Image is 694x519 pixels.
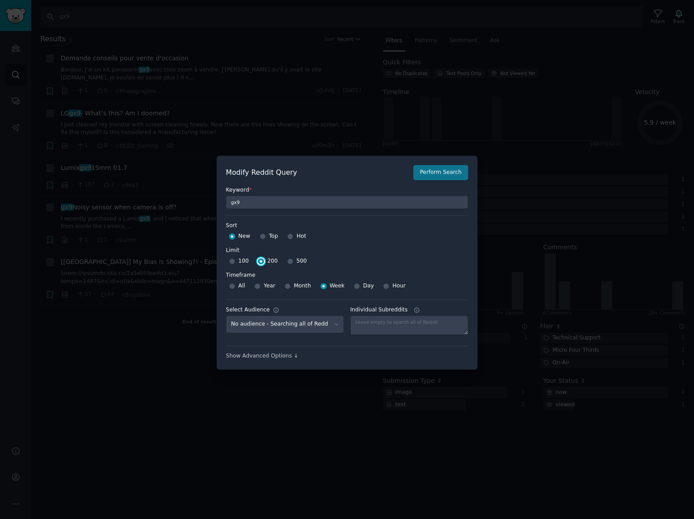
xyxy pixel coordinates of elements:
[226,196,468,209] input: Keyword to search on Reddit
[264,282,275,290] span: Year
[238,232,250,240] span: New
[296,232,306,240] span: Hot
[392,282,406,290] span: Hour
[226,306,270,314] div: Select Audience
[226,222,468,230] label: Sort
[226,247,239,255] div: Limit
[226,186,468,194] label: Keyword
[294,282,311,290] span: Month
[413,165,468,180] button: Perform Search
[238,257,248,265] span: 100
[226,167,408,178] h2: Modify Reddit Query
[267,257,277,265] span: 200
[330,282,345,290] span: Week
[296,257,307,265] span: 500
[363,282,374,290] span: Day
[226,268,468,279] label: Timeframe
[238,282,245,290] span: All
[226,352,468,360] div: Show Advanced Options ↓
[350,306,468,314] label: Individual Subreddits
[269,232,278,240] span: Top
